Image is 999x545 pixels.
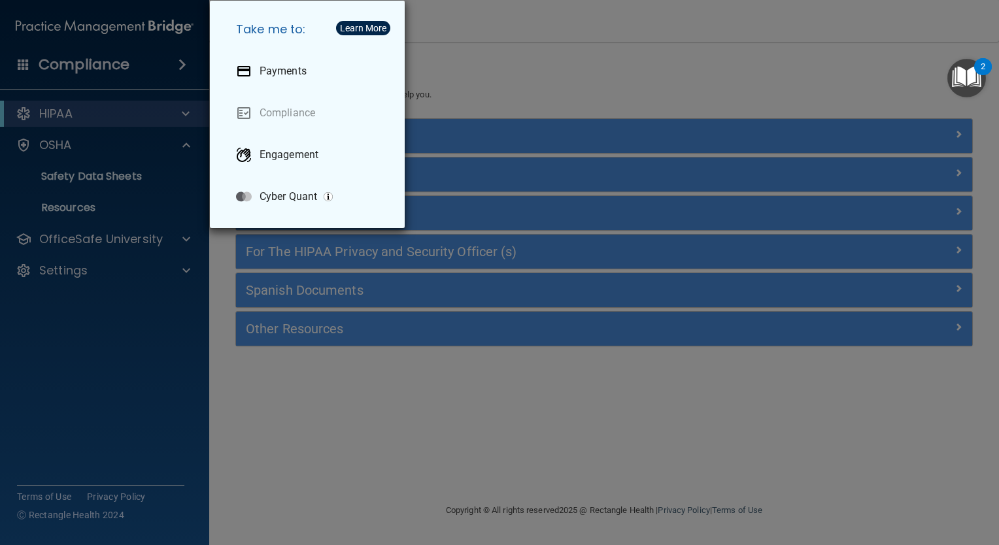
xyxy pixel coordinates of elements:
[226,95,394,131] a: Compliance
[340,24,386,33] div: Learn More
[934,455,983,504] iframe: Drift Widget Chat Controller
[226,137,394,173] a: Engagement
[226,53,394,90] a: Payments
[260,190,317,203] p: Cyber Quant
[260,148,318,161] p: Engagement
[947,59,986,97] button: Open Resource Center, 2 new notifications
[981,67,985,84] div: 2
[226,11,394,48] h5: Take me to:
[336,21,390,35] button: Learn More
[260,65,307,78] p: Payments
[226,178,394,215] a: Cyber Quant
